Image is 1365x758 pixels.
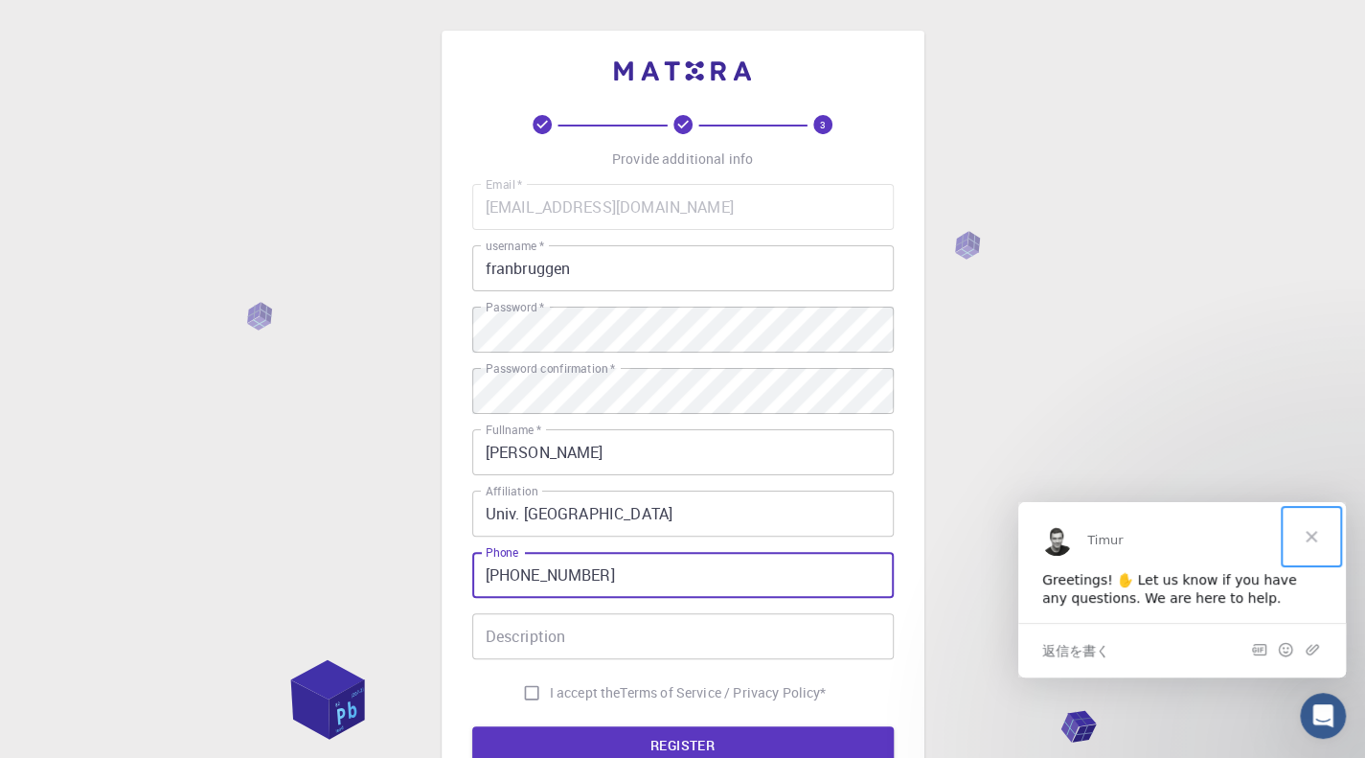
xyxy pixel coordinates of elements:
a: Terms of Service / Privacy Policy* [620,683,826,702]
p: Terms of Service / Privacy Policy * [620,683,826,702]
span: I accept the [550,683,621,702]
label: Affiliation [486,483,537,499]
text: 3 [820,118,826,131]
label: username [486,238,544,254]
label: Password [486,299,544,315]
label: Fullname [486,422,541,438]
iframe: Intercom live chat メッセージ [1018,502,1346,678]
label: Phone [486,544,518,561]
p: Provide additional info [612,149,753,169]
label: Password confirmation [486,360,615,377]
iframe: Intercom live chat [1300,693,1346,739]
label: Email [486,176,522,193]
